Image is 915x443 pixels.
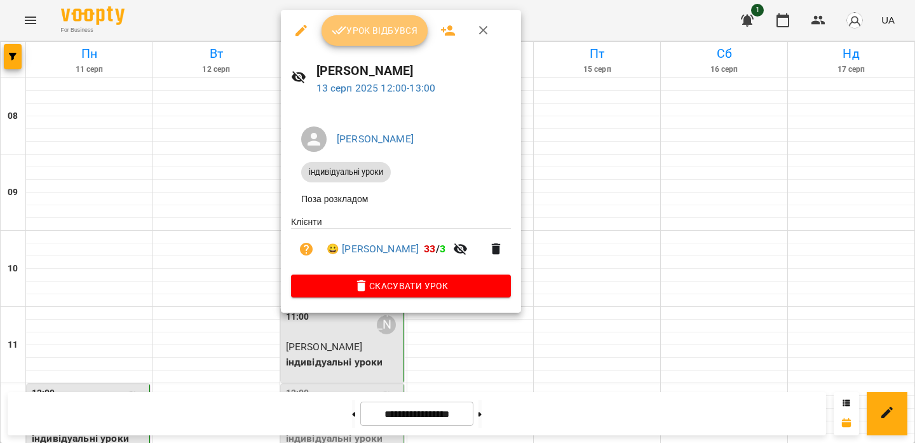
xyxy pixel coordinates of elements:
span: індивідуальні уроки [301,167,391,178]
b: / [424,243,445,255]
ul: Клієнти [291,215,511,275]
span: Урок відбувся [332,23,418,38]
a: 13 серп 2025 12:00-13:00 [316,82,436,94]
button: Урок відбувся [322,15,428,46]
span: 3 [440,243,445,255]
a: 😀 [PERSON_NAME] [327,242,419,257]
a: [PERSON_NAME] [337,133,414,145]
h6: [PERSON_NAME] [316,61,512,81]
button: Скасувати Урок [291,275,511,297]
button: Візит ще не сплачено. Додати оплату? [291,234,322,264]
span: Скасувати Урок [301,278,501,294]
li: Поза розкладом [291,187,511,210]
span: 33 [424,243,435,255]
